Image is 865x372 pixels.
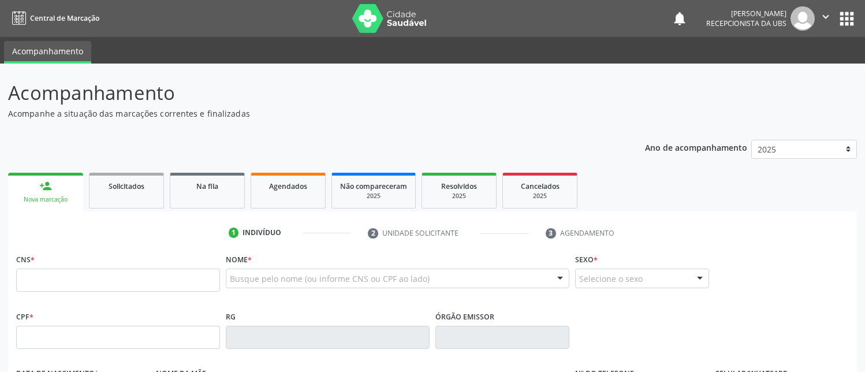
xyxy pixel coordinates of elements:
span: Solicitados [109,181,144,191]
div: Indivíduo [243,228,281,238]
span: Recepcionista da UBS [706,18,786,28]
div: 1 [229,228,239,238]
p: Acompanhamento [8,79,602,107]
div: [PERSON_NAME] [706,9,786,18]
div: person_add [39,180,52,192]
label: Órgão emissor [435,308,494,326]
p: Acompanhe a situação das marcações correntes e finalizadas [8,107,602,120]
div: 2025 [430,192,488,200]
i:  [819,10,832,23]
div: 2025 [511,192,569,200]
div: 2025 [340,192,407,200]
span: Agendados [269,181,307,191]
label: Nome [226,251,252,269]
span: Central de Marcação [30,13,99,23]
label: Sexo [575,251,598,269]
p: Ano de acompanhamento [645,140,747,154]
div: Nova marcação [16,195,75,204]
span: Cancelados [521,181,560,191]
button: apps [837,9,857,29]
span: Selecione o sexo [579,273,643,285]
label: CPF [16,308,33,326]
a: Central de Marcação [8,9,99,28]
label: RG [226,308,236,326]
span: Busque pelo nome (ou informe CNS ou CPF ao lado) [230,273,430,285]
a: Acompanhamento [4,41,91,64]
span: Na fila [196,181,218,191]
button: notifications [672,10,688,27]
img: img [791,6,815,31]
label: CNS [16,251,35,269]
span: Resolvidos [441,181,477,191]
button:  [815,6,837,31]
span: Não compareceram [340,181,407,191]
